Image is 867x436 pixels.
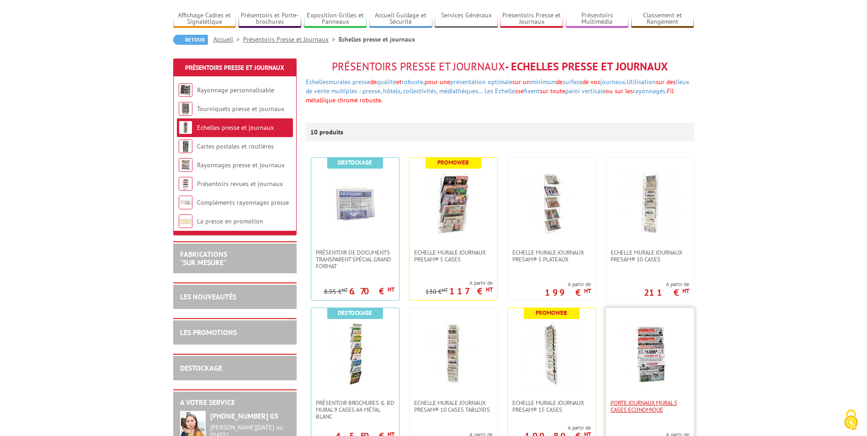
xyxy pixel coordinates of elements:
[606,249,694,263] a: Echelle murale journaux Presam® 10 cases
[332,59,505,74] span: Présentoirs Presse et Journaux
[600,78,625,86] a: journaux
[437,159,469,166] b: Promoweb
[179,83,192,97] img: Rayonnage personnalisable
[383,87,401,95] a: hôtels,
[421,171,485,235] img: Echelle murale journaux Presam® 5 cases
[179,139,192,153] img: Cartes postales et routières
[362,87,381,95] a: presse,
[349,288,394,294] p: 6.70 €
[512,249,591,263] span: Echelle murale journaux Presam® 5 plateaux
[530,78,556,86] a: minimum
[565,87,606,95] a: paroi verticale
[324,288,348,295] p: 8.95 €
[197,217,263,225] a: La presse en promotion
[410,249,497,263] a: Echelle murale journaux Presam® 5 cases
[500,11,563,27] a: Présentoirs Presse et Journaux
[414,249,493,263] span: Echelle murale journaux Presam® 5 cases
[584,287,591,295] sup: HT
[606,399,694,413] a: Porte Journaux Mural 5 cases Economique
[508,424,591,431] span: A partir de
[566,11,629,27] a: Présentoirs Multimédia
[369,11,432,27] a: Accueil Guidage et Sécurité
[179,121,192,134] img: Echelles presse et journaux
[197,180,283,188] a: Présentoirs revues et journaux
[179,158,192,172] img: Rayonnages presse et journaux
[435,11,498,27] a: Services Généraux
[310,123,345,141] p: 10 produits
[520,322,584,386] img: Echelle murale journaux Presam® 15 cases
[403,87,437,95] a: collectivités,
[508,249,596,263] a: Echelle murale journaux Presam® 5 plateaux
[180,328,237,337] a: LES PROMOTIONS
[185,64,284,72] a: Présentoirs Presse et Journaux
[306,61,694,73] h1: - Echelles presse et journaux
[414,399,493,413] span: Echelle murale journaux Presam® 10 cases tabloïds
[508,399,596,413] a: Echelle murale journaux Presam® 15 cases
[835,405,867,436] button: Cookies (fenêtre modale)
[627,78,656,86] a: Utilisation
[239,11,302,27] a: Présentoirs et Porte-brochures
[484,87,515,95] a: Les Echelle
[179,214,192,228] img: La presse en promotion
[316,399,394,420] span: Présentoir Brochures & BD mural 9 cases A4 métal blanc
[180,399,290,407] h2: A votre service
[512,399,591,413] span: Echelle murale journaux Presam® 15 cases
[421,322,485,386] img: Echelle murale journaux Presam® 10 cases tabloïds
[197,105,284,113] a: Tourniquets presse et journaux
[426,288,448,295] p: 130 €
[402,78,425,86] a: robuste,
[210,411,278,420] strong: [PHONE_NUMBER] 03
[644,281,689,288] span: A partir de
[311,399,399,420] a: Présentoir Brochures & BD mural 9 cases A4 métal blanc
[388,286,394,293] sup: HT
[840,409,862,431] img: Cookies (fenêtre modale)
[243,35,339,43] a: Présentoirs Presse et Journaux
[316,249,394,270] span: PRÉSENTOIR DE DOCUMENTS TRANSPARENT SPÉCIAL GRAND FORMAT
[352,78,370,86] a: presse
[180,292,236,301] a: LES NOUVEAUTÉS
[426,279,493,287] span: A partir de
[611,249,689,263] span: Echelle murale journaux Presam® 10 cases
[197,142,274,150] a: Cartes postales et routières
[488,78,512,86] a: optimale
[611,399,689,413] span: Porte Journaux Mural 5 cases Economique
[180,363,222,372] a: DESTOCKAGE
[197,161,285,169] a: Rayonnages presse et journaux
[520,171,584,235] img: Echelle murale journaux Presam® 5 plateaux
[618,171,682,235] img: Echelle murale journaux Presam® 10 cases
[311,249,399,270] a: PRÉSENTOIR DE DOCUMENTS TRANSPARENT SPÉCIAL GRAND FORMAT
[545,290,591,295] p: 199 €
[342,287,348,293] sup: HT
[213,35,243,43] a: Accueil
[197,198,289,207] a: Compléments rayonnages presse
[180,250,227,267] a: FABRICATIONS"Sur Mesure"
[449,288,493,294] p: 117 €
[682,287,689,295] sup: HT
[536,309,567,317] b: Promoweb
[644,290,689,295] p: 211 €
[173,35,208,45] a: Retour
[197,86,274,94] a: Rayonnage personnalisable
[179,102,192,116] img: Tourniquets presse et journaux
[179,177,192,191] img: Présentoirs revues et journaux
[563,78,582,86] a: surface
[304,11,367,27] a: Exposition Grilles et Panneaux
[524,87,540,95] a: fixent
[633,87,667,95] a: rayonnages.
[179,196,192,209] img: Compléments rayonnages presse
[618,322,682,386] img: Porte Journaux Mural 5 cases Economique
[450,78,486,86] a: présentation
[329,78,351,86] a: murales
[410,399,497,413] a: Echelle murale journaux Presam® 10 cases tabloïds
[339,35,415,44] li: Echelles presse et journaux
[439,87,483,95] a: médiathèques…
[486,286,493,293] sup: HT
[306,78,689,95] span: de et pour une sur un de de vos . sur des
[323,322,387,386] img: Présentoir Brochures & BD mural 9 cases A4 métal blanc
[631,11,694,27] a: Classement et Rangement
[306,87,674,104] span: se sur toute ou sur les Fil métallique chromé robuste.
[173,11,236,27] a: Affichage Cadres et Signalétique
[306,78,689,95] a: lieux de vente multiples :
[338,309,372,317] b: Destockage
